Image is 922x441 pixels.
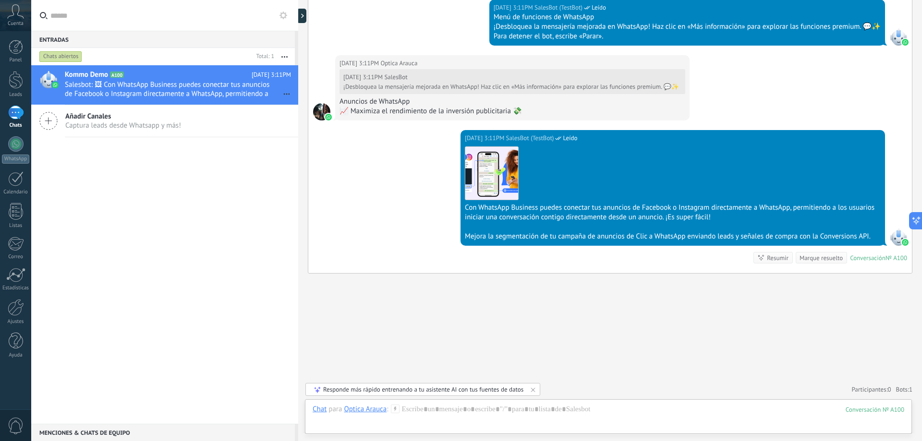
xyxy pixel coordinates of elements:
div: Mostrar [297,9,306,23]
div: Responde más rápido entrenando a tu asistente AI con tus fuentes de datos [323,385,523,393]
div: ¡Desbloquea la mensajería mejorada en WhatsApp! Haz clic en «Más información» para explorar las f... [343,83,679,91]
a: Participantes:0 [851,385,891,393]
span: Leído [592,3,606,12]
div: Para detener el bot, escribe «Parar». [494,32,881,41]
div: [DATE] 3:11PM [340,59,380,68]
button: Más [274,48,295,65]
span: 0 [888,385,891,393]
span: Kommo Demo [65,70,108,80]
div: Marque resuelto [800,253,843,262]
div: 100 [846,405,904,414]
div: Chats abiertos [39,51,82,62]
span: Leído [563,133,577,143]
div: Entradas [31,31,295,48]
img: waba.svg [902,39,909,46]
span: Optica Arauca [313,103,330,120]
span: [DATE] 3:11PM [252,70,291,80]
span: Bots: [896,385,912,393]
span: SalesBot [384,73,407,81]
div: Estadísticas [2,285,30,291]
div: Con WhatsApp Business puedes conectar tus anuncios de Facebook o Instagram directamente a WhatsAp... [465,203,881,222]
span: para [328,405,342,414]
div: Resumir [767,253,789,262]
div: Menciones & Chats de equipo [31,424,295,441]
div: WhatsApp [2,155,29,164]
div: Ayuda [2,352,30,358]
div: Panel [2,57,30,63]
span: SalesBot (TestBot) [506,133,554,143]
div: Listas [2,223,30,229]
span: SalesBot (TestBot) [534,3,582,12]
div: Calendario [2,189,30,195]
img: waba.svg [902,239,909,246]
span: SalesBot [890,28,907,46]
div: Conversación [850,254,886,262]
span: Cuenta [8,21,24,27]
div: Ajustes [2,319,30,325]
img: 4063bac0-17b9-4c44-ab5e-30be698b0534 [465,147,518,200]
span: Añadir Canales [65,112,181,121]
div: Chats [2,122,30,129]
a: Kommo Demo A100 [DATE] 3:11PM Salesbot: 🖼 Con WhatsApp Business puedes conectar tus anuncios de F... [31,65,298,105]
div: Optica Arauca [344,405,387,413]
span: Optica Arauca [380,59,417,68]
span: A100 [110,72,124,78]
div: ¡Desbloquea la mensajería mejorada en WhatsApp! Haz clic en «Más información» para explorar las f... [494,22,881,32]
div: [DATE] 3:11PM [494,3,534,12]
div: Leads [2,92,30,98]
div: Menú de funciones de WhatsApp [494,12,881,22]
div: 📈 Maximiza el rendimiento de la inversión publicitaria 💸 [340,107,685,116]
div: Correo [2,254,30,260]
span: SalesBot [890,228,907,246]
img: waba.svg [52,82,59,88]
img: waba.svg [325,114,332,120]
span: 1 [909,385,912,393]
span: Salesbot: 🖼 Con WhatsApp Business puedes conectar tus anuncios de Facebook o Instagram directamen... [65,80,273,98]
div: [DATE] 3:11PM [343,73,384,81]
span: : [387,405,388,414]
div: Anuncios de WhatsApp [340,97,685,107]
span: Captura leads desde Whatsapp y más! [65,121,181,130]
div: Mejora la segmentación de tu campaña de anuncios de Clic a WhatsApp enviando leads y señales de c... [465,232,881,241]
div: [DATE] 3:11PM [465,133,506,143]
div: № A100 [886,254,907,262]
div: Total: 1 [253,52,274,61]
